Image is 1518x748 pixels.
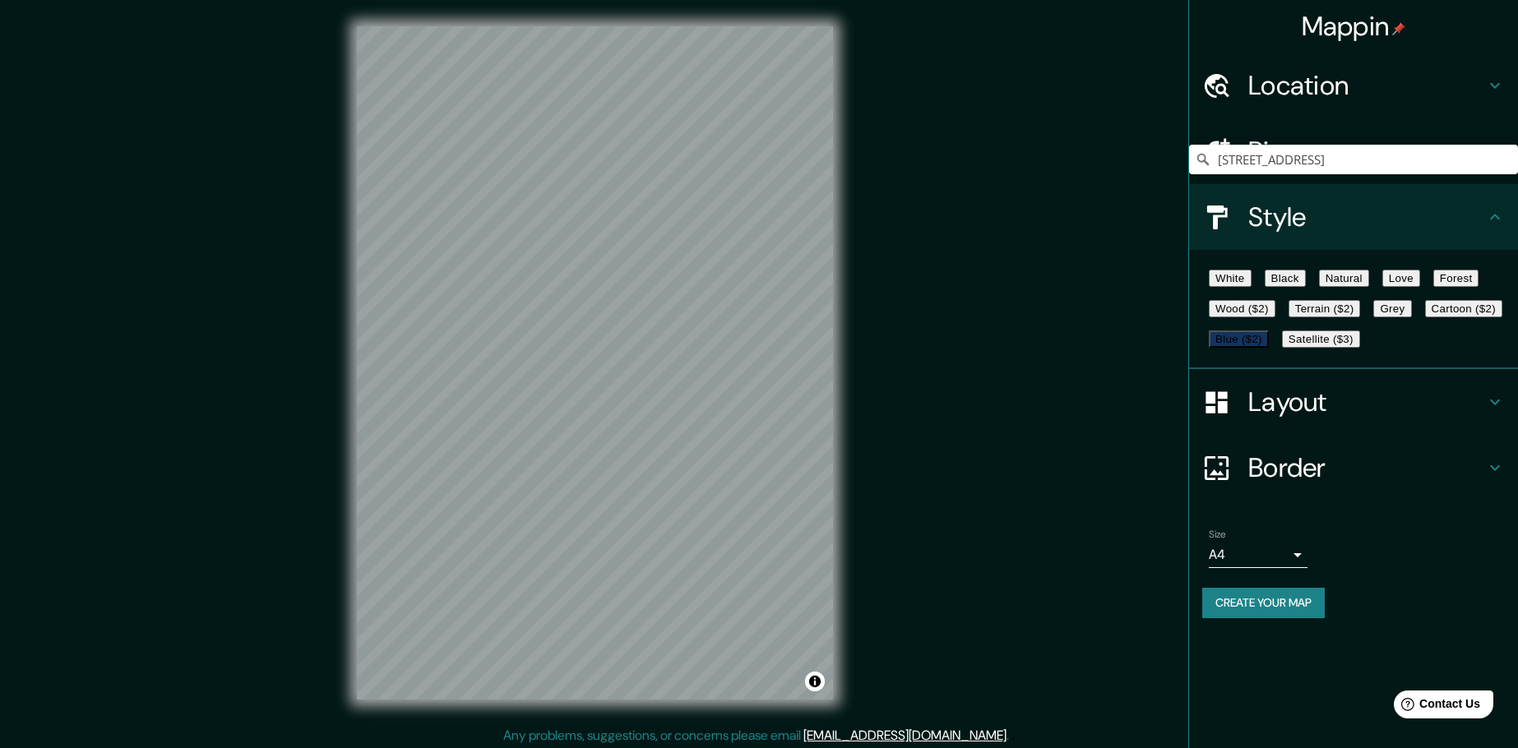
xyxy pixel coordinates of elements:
div: Border [1189,435,1518,501]
div: . [1011,726,1015,746]
h4: Layout [1248,386,1485,418]
a: [EMAIL_ADDRESS][DOMAIN_NAME] [803,727,1007,744]
iframe: Help widget launcher [1372,684,1500,730]
button: Satellite ($3) [1282,330,1360,348]
div: Location [1189,53,1518,118]
div: A4 [1209,542,1307,568]
h4: Mappin [1302,10,1406,43]
label: Size [1209,528,1226,542]
button: Love [1382,270,1420,287]
button: Wood ($2) [1209,300,1275,317]
h4: Location [1248,69,1485,102]
h4: Pins [1248,135,1485,168]
button: Forest [1433,270,1479,287]
div: Pins [1189,118,1518,184]
button: Create your map [1202,588,1325,618]
button: Blue ($2) [1209,330,1269,348]
div: Style [1189,184,1518,250]
h4: Border [1248,451,1485,484]
button: White [1209,270,1252,287]
input: Pick your city or area [1189,145,1518,174]
p: Any problems, suggestions, or concerns please email . [503,726,1009,746]
button: Black [1265,270,1306,287]
h4: Style [1248,201,1485,233]
button: Terrain ($2) [1289,300,1361,317]
button: Natural [1319,270,1369,287]
button: Grey [1373,300,1411,317]
button: Toggle attribution [805,672,825,691]
div: Layout [1189,369,1518,435]
button: Cartoon ($2) [1425,300,1502,317]
img: pin-icon.png [1392,22,1405,35]
div: . [1009,726,1011,746]
canvas: Map [357,26,833,700]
